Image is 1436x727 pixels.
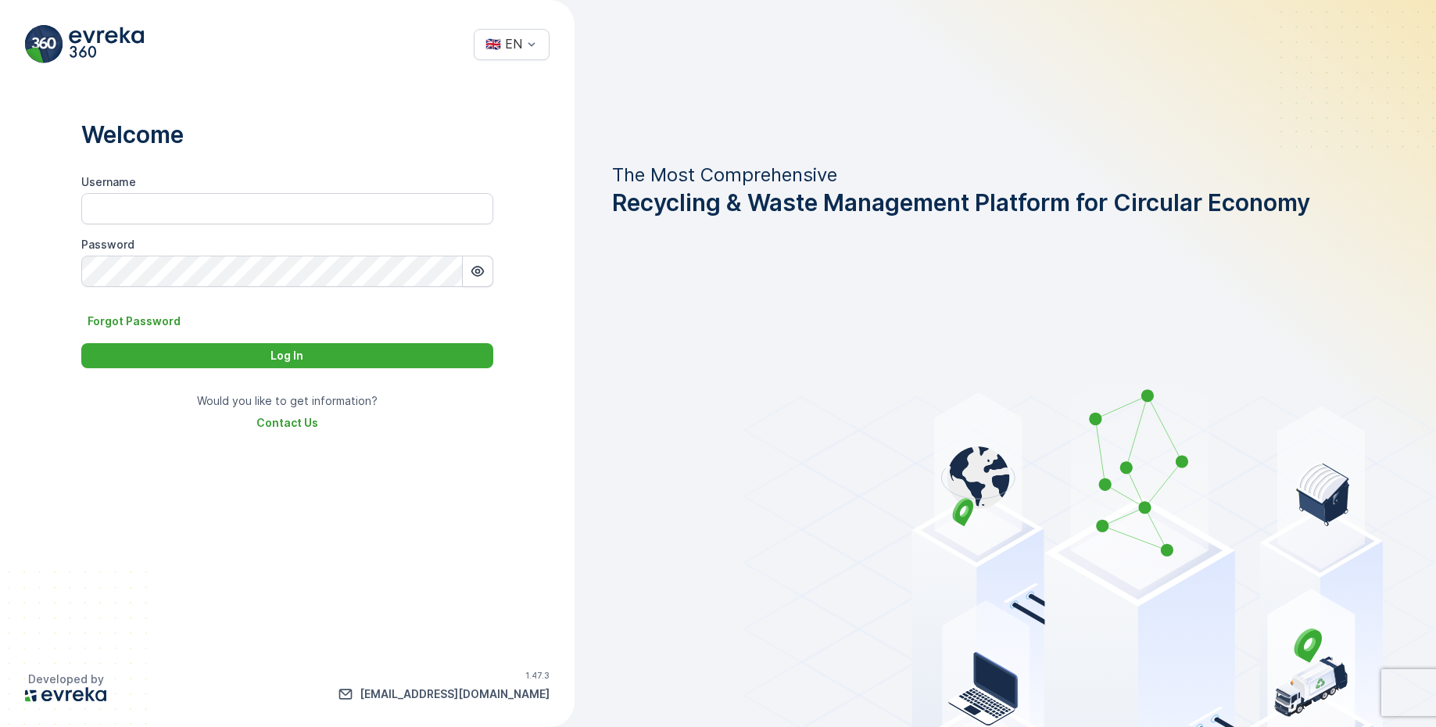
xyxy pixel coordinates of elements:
[81,120,493,149] p: Welcome
[81,175,136,188] label: Username
[485,37,522,51] div: 🇬🇧 EN
[81,238,134,251] label: Password
[360,686,550,702] p: [EMAIL_ADDRESS][DOMAIN_NAME]
[25,25,144,63] img: evreka_360_logo
[525,671,550,680] p: 1.47.3
[270,348,303,363] p: Log In
[88,313,181,329] p: Forgot Password
[338,686,550,702] a: info@evreka.co
[197,393,378,409] p: Would you like to get information?
[256,415,318,431] a: Contact Us
[612,188,1310,217] span: Recycling & Waste Management Platform for Circular Economy
[81,343,493,368] button: Log In
[81,312,187,331] button: Forgot Password
[612,163,1310,188] p: The Most Comprehensive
